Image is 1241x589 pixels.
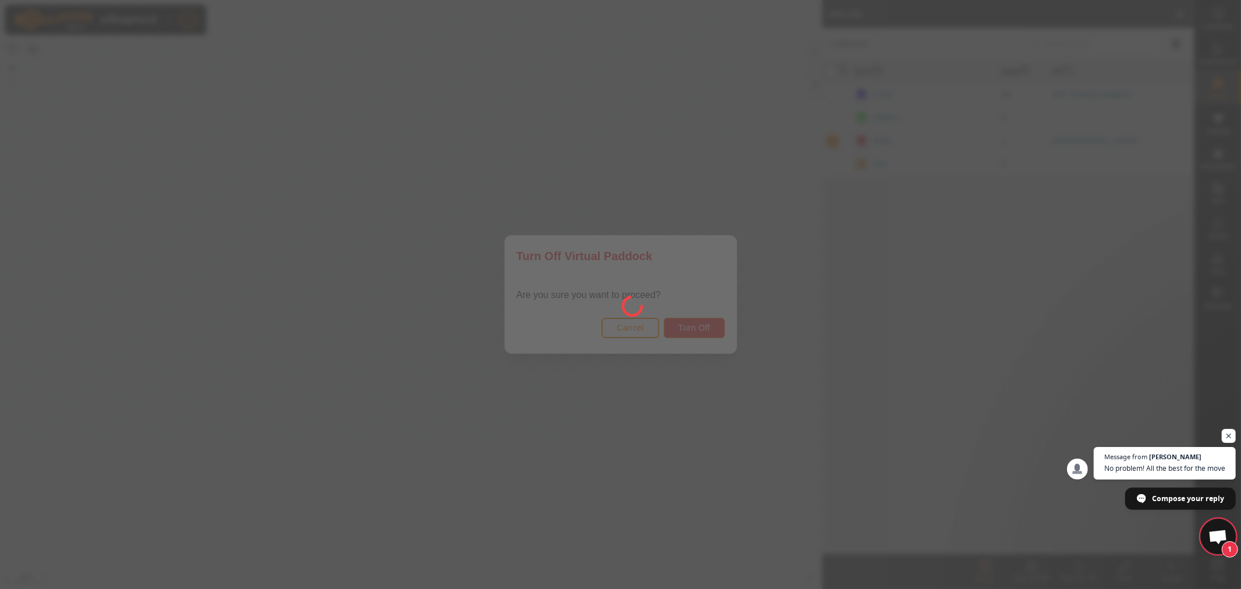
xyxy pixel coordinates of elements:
[1222,541,1238,558] span: 1
[1201,519,1236,554] div: Open chat
[1149,453,1201,460] span: [PERSON_NAME]
[1152,488,1224,509] span: Compose your reply
[1104,453,1147,460] span: Message from
[1104,463,1225,474] span: No problem! All the best for the move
